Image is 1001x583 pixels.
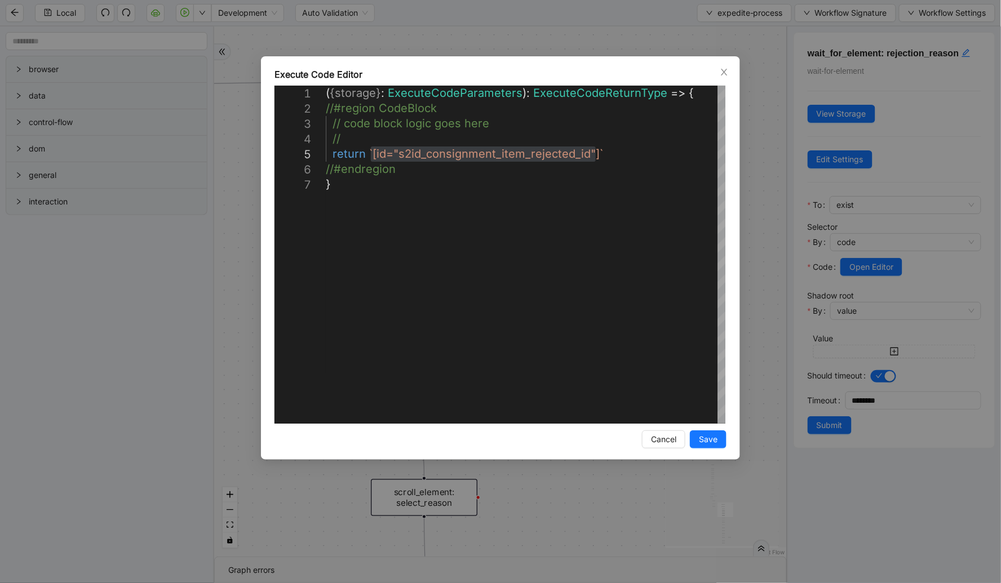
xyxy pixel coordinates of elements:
span: Cancel [651,433,676,446]
div: 5 [274,147,311,162]
button: Save [690,430,727,448]
div: 2 [274,101,311,117]
span: ExecuteCodeReturnType [533,86,667,100]
span: //#endregion [326,162,396,176]
span: close [720,68,729,77]
div: 4 [274,132,311,147]
span: => [671,86,685,100]
span: `[id="s2id_consignment_item_rejected_id"]` [369,147,603,161]
div: Execute Code Editor [274,68,727,81]
div: 7 [274,177,311,193]
div: 6 [274,162,311,177]
span: //#region CodeBlock [326,101,437,115]
span: storage [335,86,376,100]
div: 3 [274,117,311,132]
span: return [333,147,366,161]
span: { [330,86,335,100]
span: : [381,86,384,100]
span: ): [522,86,530,100]
span: // [333,132,340,145]
span: { [689,86,694,100]
span: ( [326,86,330,100]
span: } [376,86,381,100]
span: } [326,177,331,191]
span: Save [699,433,717,446]
div: 1 [274,86,311,101]
span: ExecuteCodeParameters [388,86,522,100]
button: Cancel [642,430,685,448]
span: // code block logic goes here [333,117,489,130]
button: Close [718,66,730,78]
